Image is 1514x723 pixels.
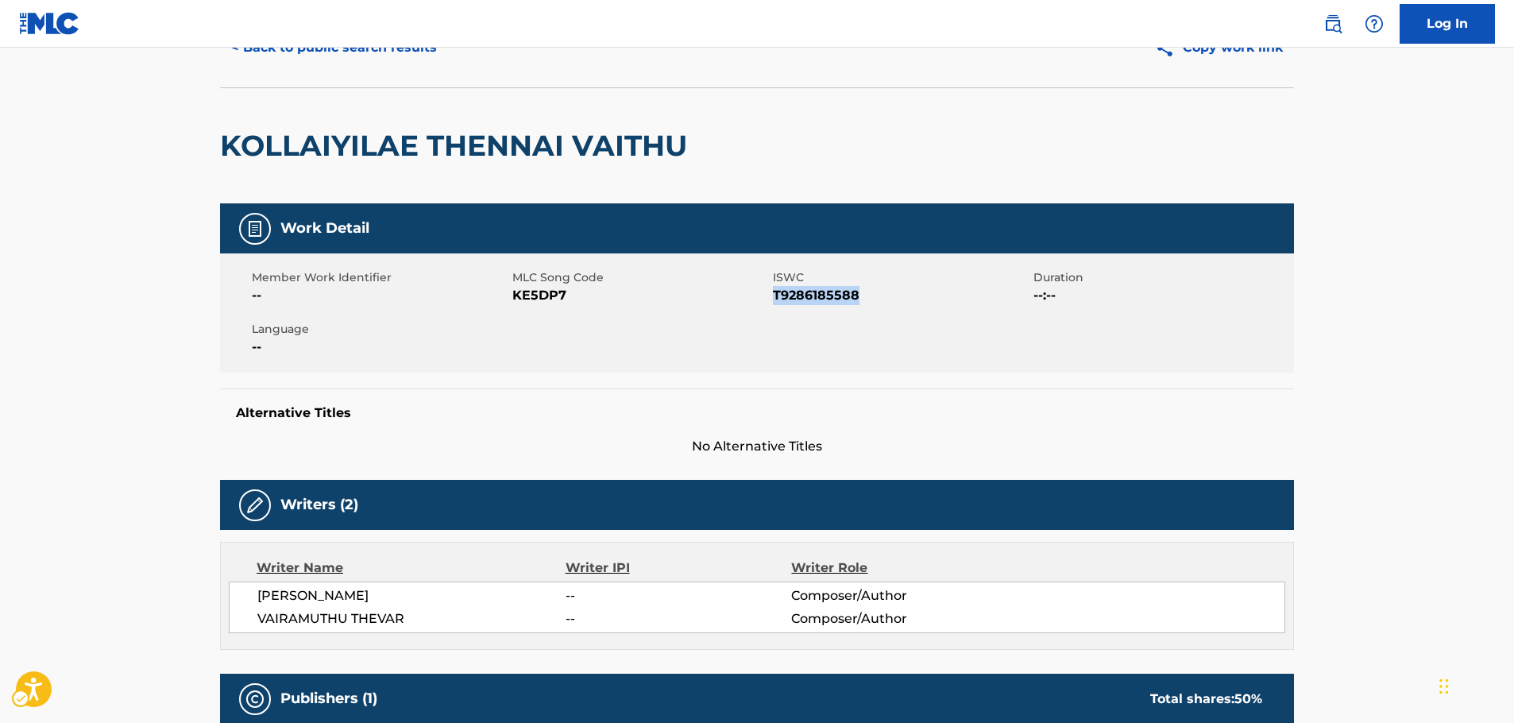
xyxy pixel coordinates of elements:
div: Chat Widget [1435,647,1514,723]
span: VAIRAMUTHU THEVAR [257,609,566,628]
h5: Alternative Titles [236,405,1278,421]
button: Copy work link [1144,28,1294,68]
span: MLC Song Code [512,269,769,286]
span: 50 % [1234,691,1262,706]
img: Publishers [245,690,265,709]
img: MLC Logo [19,12,80,35]
h2: KOLLAIYILAE THENNAI VAITHU [220,128,695,164]
img: Writers [245,496,265,515]
div: Writer Name [257,559,566,578]
span: [PERSON_NAME] [257,586,566,605]
div: Writer IPI [566,559,792,578]
span: Member Work Identifier [252,269,508,286]
span: Duration [1033,269,1290,286]
button: < Back to public search results [220,28,448,68]
span: Language [252,321,508,338]
img: Work Detail [245,219,265,238]
div: Total shares: [1150,690,1262,709]
span: --:-- [1033,286,1290,305]
span: -- [566,586,791,605]
span: -- [252,338,508,357]
a: Log In [1400,4,1495,44]
img: Copy work link [1155,38,1183,58]
div: Drag [1439,663,1449,710]
img: search [1323,14,1342,33]
img: help [1365,14,1384,33]
span: ISWC [773,269,1029,286]
span: T9286185588 [773,286,1029,305]
h5: Work Detail [280,219,369,238]
h5: Writers (2) [280,496,358,514]
span: -- [252,286,508,305]
h5: Publishers (1) [280,690,377,708]
span: Composer/Author [791,609,997,628]
span: No Alternative Titles [220,437,1294,456]
iframe: Hubspot Iframe [1435,647,1514,723]
span: KE5DP7 [512,286,769,305]
span: Composer/Author [791,586,997,605]
span: -- [566,609,791,628]
div: Writer Role [791,559,997,578]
